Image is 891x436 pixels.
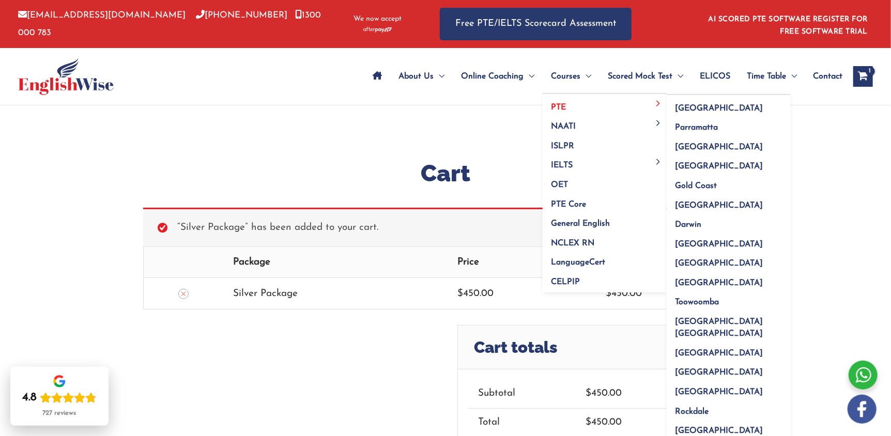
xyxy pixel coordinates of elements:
span: [GEOGRAPHIC_DATA] [675,162,763,170]
span: $ [457,289,463,299]
div: Silver Package [233,285,438,302]
th: Subtotal [468,380,576,408]
span: [GEOGRAPHIC_DATA] [675,427,763,435]
a: Online CoachingMenu Toggle [453,58,543,95]
span: LanguageCert [551,258,605,267]
span: Menu Toggle [672,58,683,95]
div: 727 reviews [42,409,76,417]
a: ISLPR [543,133,667,152]
span: OET [551,181,568,189]
span: Parramatta [675,123,718,132]
span: [GEOGRAPHIC_DATA] [GEOGRAPHIC_DATA] [675,318,763,338]
span: $ [606,289,611,299]
a: Parramatta [667,115,791,134]
a: Darwin [667,212,791,231]
bdi: 450.00 [586,417,622,427]
a: PTEMenu Toggle [543,94,667,114]
span: $ [586,388,591,398]
a: [GEOGRAPHIC_DATA] [667,95,791,115]
th: Price [448,247,596,278]
a: [GEOGRAPHIC_DATA] [667,251,791,270]
span: Courses [551,58,580,95]
a: [PHONE_NUMBER] [196,11,287,20]
a: Gold Coast [667,173,791,193]
a: [EMAIL_ADDRESS][DOMAIN_NAME] [18,11,186,20]
span: PTE Core [551,200,586,209]
a: NCLEX RN [543,230,667,250]
span: [GEOGRAPHIC_DATA] [675,368,763,377]
a: Contact [805,58,843,95]
a: PTE Core [543,191,667,211]
span: General English [551,220,610,228]
a: View Shopping Cart, 1 items [853,66,873,87]
span: We now accept [354,14,402,24]
span: Online Coaching [461,58,524,95]
div: 4.8 [22,391,37,405]
span: [GEOGRAPHIC_DATA] [675,143,763,151]
a: AI SCORED PTE SOFTWARE REGISTER FOR FREE SOFTWARE TRIAL [709,15,868,36]
span: [GEOGRAPHIC_DATA] [675,104,763,113]
bdi: 450.00 [457,289,494,299]
span: Menu Toggle [653,120,665,126]
th: Package [223,247,448,278]
a: Scored Mock TestMenu Toggle [600,58,692,95]
span: Menu Toggle [786,58,797,95]
div: Rating: 4.8 out of 5 [22,391,97,405]
span: Menu Toggle [653,159,665,165]
a: Remove this item [178,289,189,299]
a: LanguageCert [543,250,667,269]
a: 1300 000 783 [18,11,321,37]
span: Time Table [747,58,786,95]
a: General English [543,211,667,230]
a: [GEOGRAPHIC_DATA] [667,340,791,360]
a: IELTSMenu Toggle [543,152,667,172]
span: Contact [813,58,843,95]
span: CELPIP [551,278,580,286]
span: NAATI [551,122,576,131]
span: [GEOGRAPHIC_DATA] [675,388,763,396]
div: “Silver Package” has been added to your cart. [143,208,748,246]
a: [GEOGRAPHIC_DATA] [667,153,791,173]
span: Menu Toggle [524,58,534,95]
span: Darwin [675,221,701,229]
span: [GEOGRAPHIC_DATA] [675,201,763,210]
span: NCLEX RN [551,239,594,247]
span: $ [586,417,591,427]
a: NAATIMenu Toggle [543,114,667,133]
span: Scored Mock Test [608,58,672,95]
span: IELTS [551,161,573,169]
span: [GEOGRAPHIC_DATA] [675,259,763,268]
a: ELICOS [692,58,739,95]
a: [GEOGRAPHIC_DATA] [667,360,791,379]
a: CELPIP [543,269,667,292]
span: Rockdale [675,408,709,416]
span: Toowoomba [675,298,719,306]
bdi: 450.00 [606,289,642,299]
img: cropped-ew-logo [18,58,114,95]
span: [GEOGRAPHIC_DATA] [675,279,763,287]
span: [GEOGRAPHIC_DATA] [675,240,763,248]
a: [GEOGRAPHIC_DATA] [GEOGRAPHIC_DATA] [667,309,791,340]
a: Free PTE/IELTS Scorecard Assessment [440,8,632,40]
a: [GEOGRAPHIC_DATA] [667,270,791,289]
a: [GEOGRAPHIC_DATA] [667,134,791,153]
span: Gold Coast [675,182,717,190]
a: [GEOGRAPHIC_DATA] [667,192,791,212]
a: Time TableMenu Toggle [739,58,805,95]
a: CoursesMenu Toggle [543,58,600,95]
span: Menu Toggle [434,58,444,95]
a: [GEOGRAPHIC_DATA] [667,379,791,399]
span: Menu Toggle [580,58,591,95]
img: white-facebook.png [848,395,877,424]
h2: Cart totals [458,325,747,369]
span: [GEOGRAPHIC_DATA] [675,349,763,357]
h1: Cart [143,157,748,190]
a: Toowoomba [667,289,791,309]
a: Rockdale [667,398,791,418]
aside: Header Widget 1 [702,7,873,41]
span: ELICOS [700,58,730,95]
span: PTE [551,103,566,112]
a: [GEOGRAPHIC_DATA] [667,231,791,251]
span: About Us [398,58,434,95]
span: ISLPR [551,142,574,150]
